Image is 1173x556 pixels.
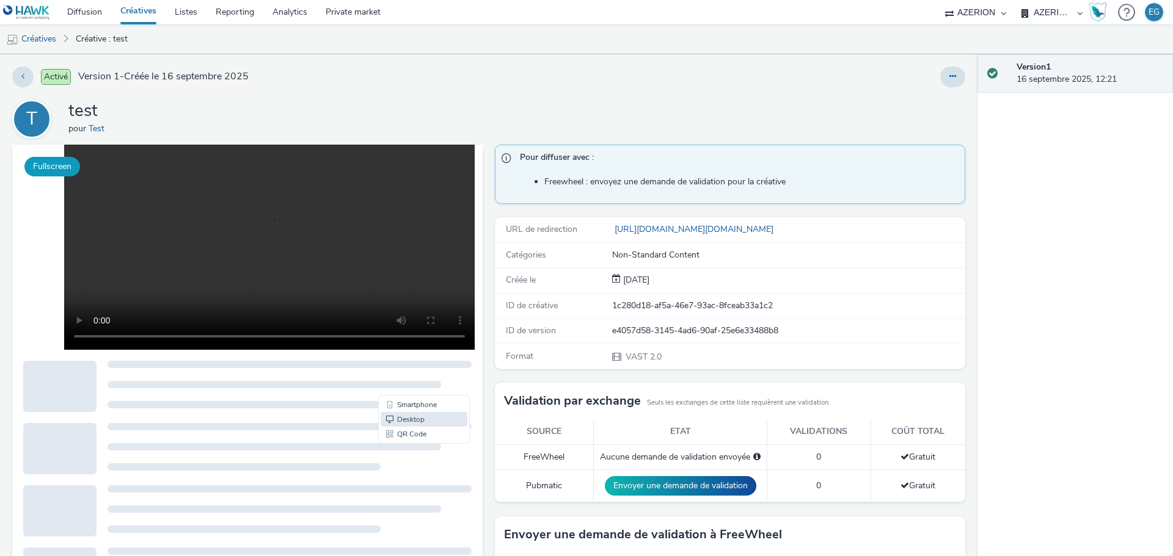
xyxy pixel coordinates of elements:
[624,351,662,363] span: VAST 2.0
[621,274,649,286] div: Création 16 septembre 2025, 12:21
[89,123,109,134] a: Test
[1149,3,1160,21] div: EG
[871,419,965,444] th: Coût total
[6,34,18,46] img: mobile
[495,444,594,469] td: FreeWheel
[495,419,594,444] th: Source
[767,419,871,444] th: Validations
[621,274,649,286] span: [DATE]
[1017,61,1051,73] strong: Version 1
[544,176,959,188] li: Freewheel : envoyez une demande de validation pour la créative
[385,271,412,278] span: Desktop
[504,525,782,544] h3: Envoyer une demande de validation à FreeWheel
[368,282,455,297] li: QR Code
[506,249,546,261] span: Catégories
[753,451,761,463] div: Sélectionnez un deal ci-dessous et cliquez sur Envoyer pour envoyer une demande de validation à F...
[506,300,558,311] span: ID de créative
[647,398,828,408] small: Seuls les exchanges de cette liste requièrent une validation
[12,113,56,125] a: T
[495,470,594,502] td: Pubmatic
[520,151,952,167] span: Pour diffuser avec :
[612,325,964,337] div: e4057d58-3145-4ad6-90af-25e6e33488b8
[612,300,964,312] div: 1c280d18-af5a-46e7-93ac-8fceab33a1c2
[506,274,536,286] span: Créée le
[506,325,556,336] span: ID de version
[68,99,109,123] h1: test
[368,267,455,282] li: Desktop
[26,102,37,136] div: T
[1089,2,1112,22] a: Hawk Academy
[1017,61,1163,86] div: 16 septembre 2025, 12:21
[901,451,935,463] span: Gratuit
[385,256,425,264] span: Smartphone
[70,24,134,54] a: Créative : test
[368,253,455,267] li: Smartphone
[901,480,935,491] span: Gratuit
[24,157,80,176] button: Fullscreen
[816,451,821,463] span: 0
[506,223,577,235] span: URL de redirection
[78,70,249,84] span: Version 1 - Créée le 16 septembre 2025
[605,476,756,496] button: Envoyer une demande de validation
[3,5,50,20] img: undefined Logo
[41,69,71,85] span: Activé
[506,350,533,362] span: Format
[1089,2,1107,22] img: Hawk Academy
[612,223,778,235] a: [URL][DOMAIN_NAME][DOMAIN_NAME]
[504,392,641,410] h3: Validation par exchange
[816,480,821,491] span: 0
[594,419,767,444] th: Etat
[385,286,414,293] span: QR Code
[68,123,89,134] span: pour
[612,249,964,261] div: Non-Standard Content
[600,451,761,463] div: Aucune demande de validation envoyée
